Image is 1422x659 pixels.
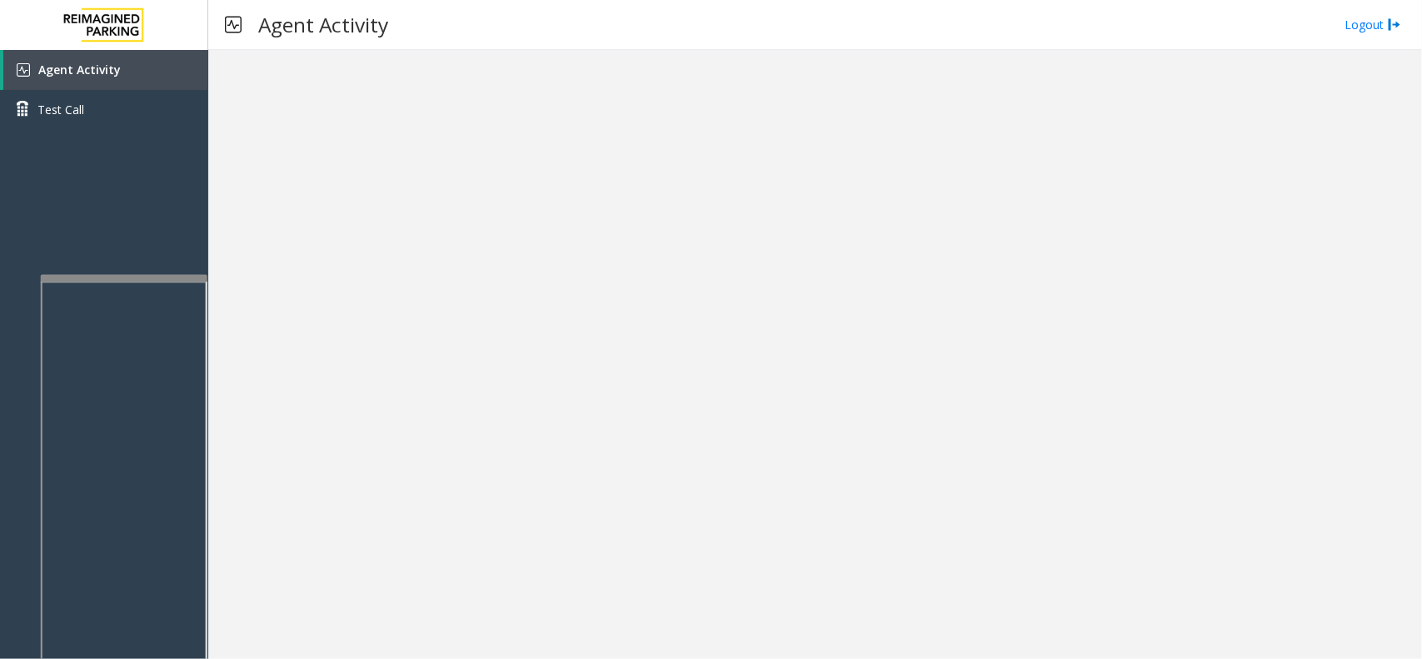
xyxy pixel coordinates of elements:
[1345,16,1401,33] a: Logout
[250,4,397,45] h3: Agent Activity
[3,50,208,90] a: Agent Activity
[1388,16,1401,33] img: logout
[17,63,30,77] img: 'icon'
[225,4,242,45] img: pageIcon
[38,62,121,77] span: Agent Activity
[37,101,84,118] span: Test Call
